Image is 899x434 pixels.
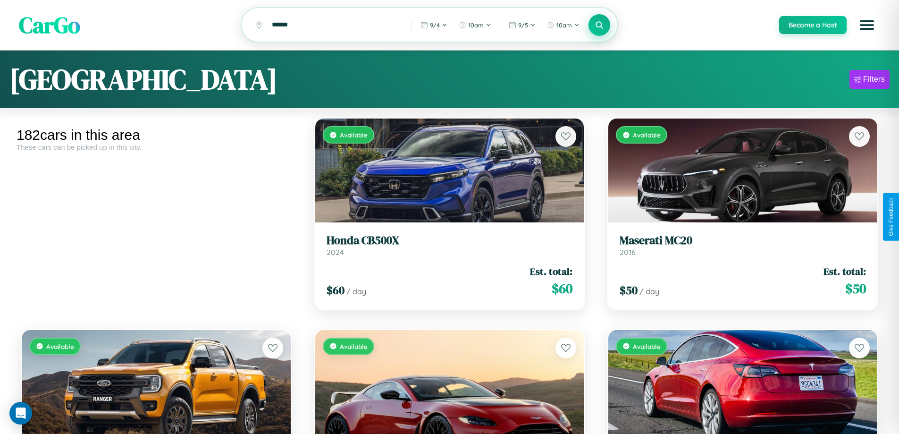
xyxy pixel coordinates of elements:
[327,234,573,257] a: Honda CB500X2024
[340,131,368,139] span: Available
[454,17,496,33] button: 10am
[346,287,366,296] span: / day
[416,17,452,33] button: 9/4
[854,12,880,38] button: Open menu
[518,21,528,29] span: 9 / 5
[620,247,636,257] span: 2016
[46,342,74,350] span: Available
[823,264,866,278] span: Est. total:
[863,75,885,84] div: Filters
[9,60,277,99] h1: [GEOGRAPHIC_DATA]
[504,17,540,33] button: 9/5
[620,282,638,298] span: $ 50
[468,21,484,29] span: 10am
[327,234,573,247] h3: Honda CB500X
[620,234,866,247] h3: Maserati MC20
[340,342,368,350] span: Available
[633,131,661,139] span: Available
[17,143,296,151] div: These cars can be picked up in this city.
[556,21,572,29] span: 10am
[17,127,296,143] div: 182 cars in this area
[639,287,659,296] span: / day
[888,198,894,236] div: Give Feedback
[327,247,344,257] span: 2024
[430,21,440,29] span: 9 / 4
[845,279,866,298] span: $ 50
[530,264,572,278] span: Est. total:
[19,9,80,41] span: CarGo
[327,282,344,298] span: $ 60
[552,279,572,298] span: $ 60
[849,70,890,89] button: Filters
[9,402,32,425] div: Open Intercom Messenger
[542,17,584,33] button: 10am
[633,342,661,350] span: Available
[779,16,847,34] button: Become a Host
[620,234,866,257] a: Maserati MC202016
